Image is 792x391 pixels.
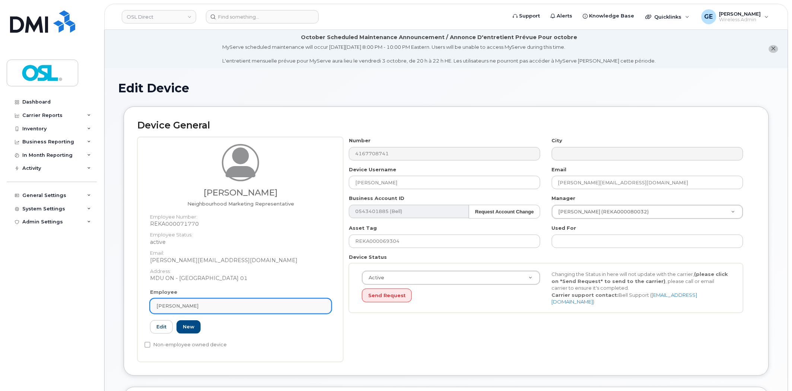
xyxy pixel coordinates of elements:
a: New [176,320,201,334]
label: Asset Tag [349,225,377,232]
h3: [PERSON_NAME] [150,188,331,197]
dt: Address: [150,264,331,275]
strong: Request Account Change [475,209,534,214]
label: Employee [150,289,177,296]
dt: Employee Number: [150,210,331,220]
label: Used For [552,225,576,232]
span: [PERSON_NAME] (REKA000080032) [554,209,649,215]
div: Changing the Status in here will not update with the carrier, , please call or email carrier to e... [546,271,735,305]
dt: Email: [150,246,331,257]
dt: Employee Status: [150,228,331,238]
a: [PERSON_NAME] (REKA000080032) [552,205,743,219]
dd: [PERSON_NAME][EMAIL_ADDRESS][DOMAIN_NAME] [150,257,331,264]
span: Job title [187,201,294,207]
div: October Scheduled Maintenance Announcement / Annonce D'entretient Prévue Pour octobre [301,34,578,41]
span: [PERSON_NAME] [156,302,198,309]
label: Email [552,166,567,173]
dd: REKA000071770 [150,220,331,228]
strong: (please click on "Send Request" to send to the carrier) [551,271,728,284]
a: [PERSON_NAME] [150,299,331,314]
label: Device Status [349,254,387,261]
label: Business Account ID [349,195,404,202]
a: Active [362,271,540,284]
label: Manager [552,195,576,202]
a: Edit [150,320,173,334]
button: Request Account Change [469,205,540,219]
span: Active [364,274,384,281]
label: Device Username [349,166,396,173]
h2: Device General [137,120,755,131]
div: MyServe scheduled maintenance will occur [DATE][DATE] 8:00 PM - 10:00 PM Eastern. Users will be u... [222,44,656,64]
dd: active [150,238,331,246]
label: Non-employee owned device [144,340,227,349]
a: [EMAIL_ADDRESS][DOMAIN_NAME] [551,292,697,305]
label: City [552,137,563,144]
input: Non-employee owned device [144,342,150,348]
strong: Carrier support contact: [551,292,618,298]
label: Number [349,137,370,144]
dd: MDU ON - [GEOGRAPHIC_DATA] 01 [150,274,331,282]
h1: Edit Device [118,82,774,95]
button: Send Request [362,289,412,302]
button: close notification [769,45,778,53]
